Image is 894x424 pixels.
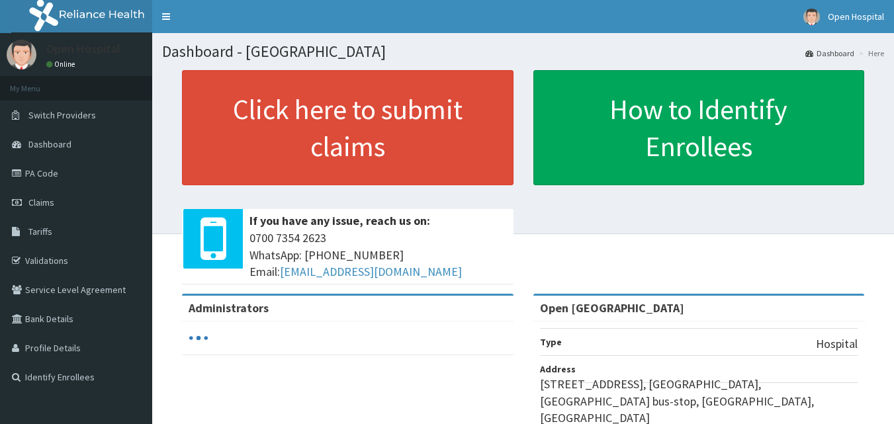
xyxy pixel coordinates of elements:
[189,328,208,348] svg: audio-loading
[249,230,507,280] span: 0700 7354 2623 WhatsApp: [PHONE_NUMBER] Email:
[46,43,120,55] p: Open Hospital
[162,43,884,60] h1: Dashboard - [GEOGRAPHIC_DATA]
[540,300,684,316] strong: Open [GEOGRAPHIC_DATA]
[828,11,884,22] span: Open Hospital
[46,60,78,69] a: Online
[280,264,462,279] a: [EMAIL_ADDRESS][DOMAIN_NAME]
[540,336,562,348] b: Type
[28,109,96,121] span: Switch Providers
[805,48,854,59] a: Dashboard
[28,196,54,208] span: Claims
[533,70,865,185] a: How to Identify Enrollees
[189,300,269,316] b: Administrators
[249,213,430,228] b: If you have any issue, reach us on:
[28,226,52,237] span: Tariffs
[540,363,576,375] b: Address
[7,40,36,69] img: User Image
[182,70,514,185] a: Click here to submit claims
[816,335,858,353] p: Hospital
[803,9,820,25] img: User Image
[28,138,71,150] span: Dashboard
[856,48,884,59] li: Here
